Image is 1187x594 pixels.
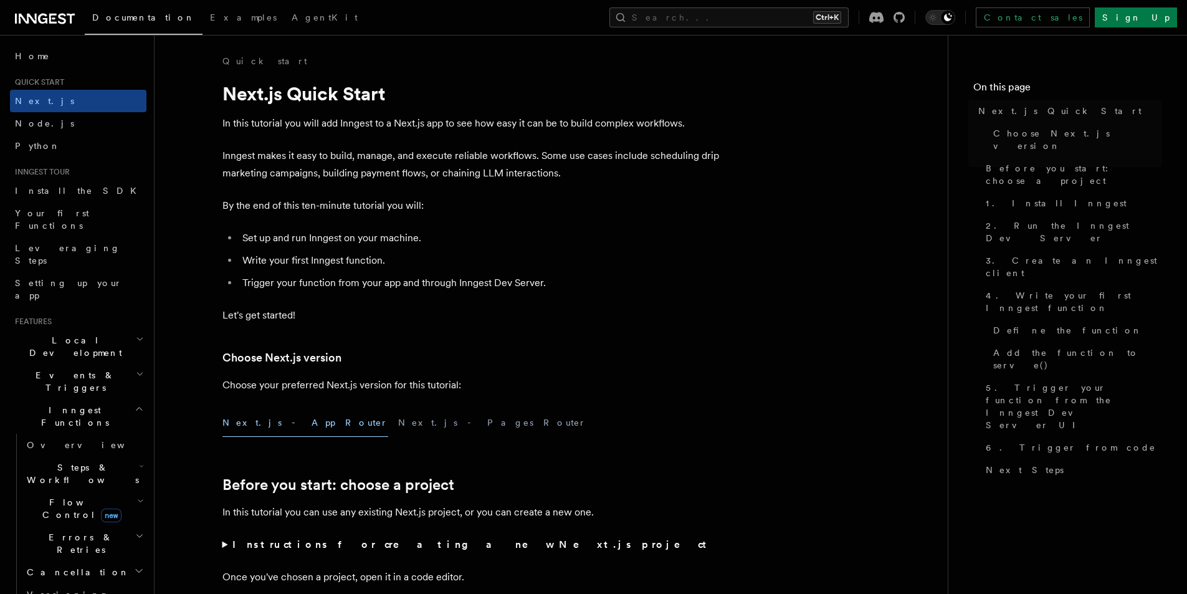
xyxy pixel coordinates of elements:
a: Setting up your app [10,272,146,307]
a: Next.js Quick Start [973,100,1162,122]
span: Features [10,317,52,327]
span: 3. Create an Inngest client [986,254,1162,279]
a: Add the function to serve() [988,342,1162,376]
span: AgentKit [292,12,358,22]
a: Next.js [10,90,146,112]
summary: Instructions for creating a new Next.js project [222,536,721,553]
a: Your first Functions [10,202,146,237]
button: Next.js - App Router [222,409,388,437]
a: Node.js [10,112,146,135]
span: Next.js Quick Start [978,105,1142,117]
span: Overview [27,440,155,450]
a: Examples [203,4,284,34]
p: In this tutorial you can use any existing Next.js project, or you can create a new one. [222,504,721,521]
span: Choose Next.js version [993,127,1162,152]
li: Set up and run Inngest on your machine. [239,229,721,247]
a: Choose Next.js version [988,122,1162,157]
span: new [101,509,122,522]
a: Define the function [988,319,1162,342]
button: Search...Ctrl+K [609,7,849,27]
span: Add the function to serve() [993,347,1162,371]
button: Local Development [10,329,146,364]
button: Toggle dark mode [925,10,955,25]
span: Node.js [15,118,74,128]
span: Flow Control [22,496,137,521]
a: 2. Run the Inngest Dev Server [981,214,1162,249]
a: Overview [22,434,146,456]
a: Contact sales [976,7,1090,27]
span: Home [15,50,50,62]
span: 2. Run the Inngest Dev Server [986,219,1162,244]
a: Documentation [85,4,203,35]
a: Quick start [222,55,307,67]
kbd: Ctrl+K [813,11,841,24]
a: Before you start: choose a project [222,476,454,494]
a: 5. Trigger your function from the Inngest Dev Server UI [981,376,1162,436]
a: 3. Create an Inngest client [981,249,1162,284]
span: 6. Trigger from code [986,441,1156,454]
a: 1. Install Inngest [981,192,1162,214]
span: Your first Functions [15,208,89,231]
h1: Next.js Quick Start [222,82,721,105]
span: Inngest Functions [10,404,135,429]
button: Steps & Workflows [22,456,146,491]
span: Examples [210,12,277,22]
a: Before you start: choose a project [981,157,1162,192]
button: Next.js - Pages Router [398,409,586,437]
a: Choose Next.js version [222,349,341,366]
span: Events & Triggers [10,369,136,394]
strong: Instructions for creating a new Next.js project [232,539,712,550]
a: Home [10,45,146,67]
span: 4. Write your first Inngest function [986,289,1162,314]
span: Install the SDK [15,186,144,196]
li: Write your first Inngest function. [239,252,721,269]
span: Next.js [15,96,74,106]
p: Let's get started! [222,307,721,324]
span: Inngest tour [10,167,70,177]
span: Errors & Retries [22,531,135,556]
span: Setting up your app [15,278,122,300]
p: Choose your preferred Next.js version for this tutorial: [222,376,721,394]
a: Python [10,135,146,157]
span: Quick start [10,77,64,87]
span: Next Steps [986,464,1064,476]
span: Define the function [993,324,1142,337]
p: In this tutorial you will add Inngest to a Next.js app to see how easy it can be to build complex... [222,115,721,132]
button: Cancellation [22,561,146,583]
a: Next Steps [981,459,1162,481]
span: Steps & Workflows [22,461,139,486]
p: Once you've chosen a project, open it in a code editor. [222,568,721,586]
p: By the end of this ten-minute tutorial you will: [222,197,721,214]
span: Before you start: choose a project [986,162,1162,187]
a: Install the SDK [10,180,146,202]
span: Cancellation [22,566,130,578]
span: 5. Trigger your function from the Inngest Dev Server UI [986,381,1162,431]
button: Events & Triggers [10,364,146,399]
span: Documentation [92,12,195,22]
button: Flow Controlnew [22,491,146,526]
button: Errors & Retries [22,526,146,561]
p: Inngest makes it easy to build, manage, and execute reliable workflows. Some use cases include sc... [222,147,721,182]
li: Trigger your function from your app and through Inngest Dev Server. [239,274,721,292]
a: AgentKit [284,4,365,34]
span: Leveraging Steps [15,243,120,266]
button: Inngest Functions [10,399,146,434]
a: Sign Up [1095,7,1177,27]
span: Local Development [10,334,136,359]
a: 4. Write your first Inngest function [981,284,1162,319]
a: 6. Trigger from code [981,436,1162,459]
span: 1. Install Inngest [986,197,1127,209]
span: Python [15,141,60,151]
h4: On this page [973,80,1162,100]
a: Leveraging Steps [10,237,146,272]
